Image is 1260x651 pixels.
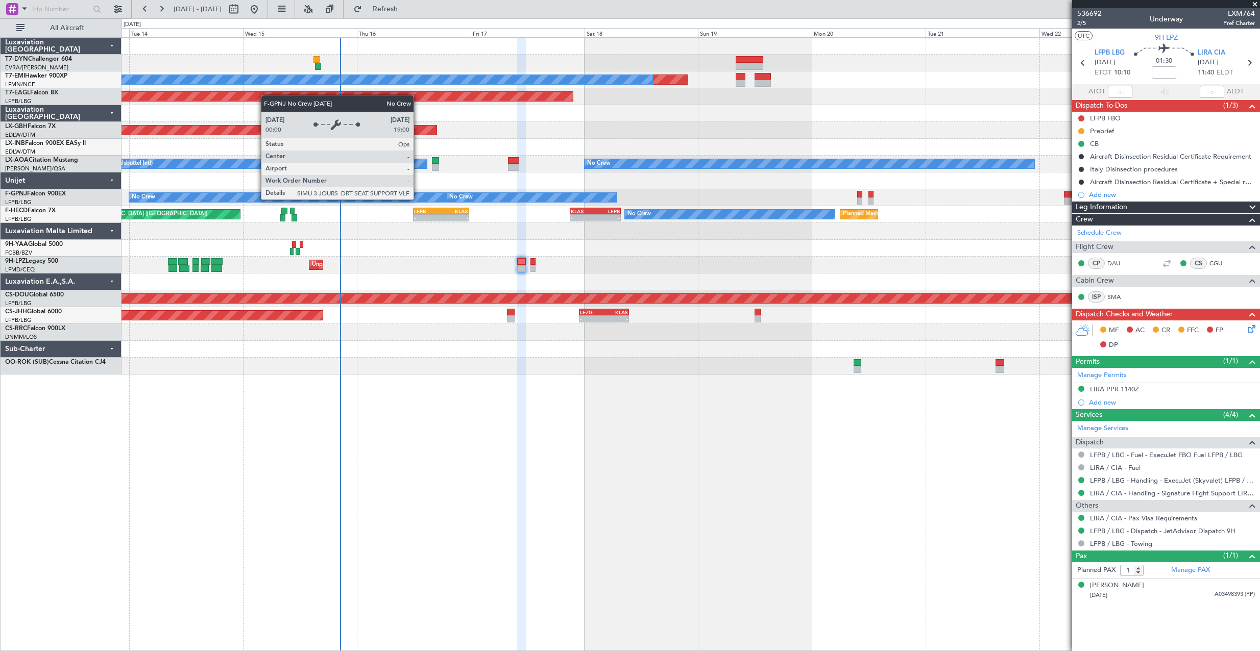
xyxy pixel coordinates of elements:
[5,215,32,223] a: LFPB/LBG
[27,24,108,32] span: All Aircraft
[5,81,35,88] a: LFMN/NCE
[1223,550,1238,561] span: (1/1)
[357,28,471,37] div: Thu 16
[5,333,37,341] a: DNMM/LOS
[812,28,926,37] div: Mon 20
[471,28,585,37] div: Fri 17
[1190,258,1207,269] div: CS
[174,5,222,14] span: [DATE] - [DATE]
[1090,527,1235,535] a: LFPB / LBG - Dispatch - JetAdvisor Dispatch 9H
[364,6,407,13] span: Refresh
[595,208,620,214] div: LFPB
[1187,325,1199,336] span: FFC
[5,198,32,206] a: LFPB/LBG
[1077,370,1127,381] a: Manage Permits
[843,207,1004,222] div: Planned Maint [GEOGRAPHIC_DATA] ([GEOGRAPHIC_DATA])
[571,208,595,214] div: KLAX
[595,215,620,221] div: -
[1209,259,1232,268] a: CGU
[1090,591,1107,599] span: [DATE]
[5,140,86,146] a: LX-INBFalcon 900EX EASy II
[580,309,604,315] div: LEZG
[1039,28,1153,37] div: Wed 22
[1155,32,1178,43] span: 9H-LPZ
[5,241,63,247] a: 9H-YAAGlobal 5000
[5,258,58,264] a: 9H-LPZLegacy 500
[5,157,29,163] span: LX-AOA
[1090,450,1243,459] a: LFPB / LBG - Fuel - ExecuJet FBO Fuel LFPB / LBG
[5,292,64,298] a: CS-DOUGlobal 6500
[129,28,243,37] div: Tue 14
[441,215,468,221] div: -
[1217,68,1233,78] span: ELDT
[5,140,25,146] span: LX-INB
[11,20,111,36] button: All Aircraft
[585,28,698,37] div: Sat 18
[1090,463,1141,472] a: LIRA / CIA - Fuel
[5,359,106,365] a: OO-ROK (SUB)Cessna Citation CJ4
[5,73,25,79] span: T7-EMI
[5,292,29,298] span: CS-DOU
[1095,68,1111,78] span: ETOT
[1095,58,1116,68] span: [DATE]
[5,266,35,273] a: LFMD/CEQ
[580,316,604,322] div: -
[5,123,56,130] a: LX-GBHFalcon 7X
[5,157,78,163] a: LX-AOACitation Mustang
[604,316,628,322] div: -
[449,190,473,205] div: No Crew
[5,299,32,307] a: LFPB/LBG
[1088,87,1105,97] span: ATOT
[1076,309,1173,320] span: Dispatch Checks and Weather
[1090,139,1099,148] div: CB
[1089,398,1255,407] div: Add new
[1077,228,1122,238] a: Schedule Crew
[1090,127,1114,135] div: Prebrief
[5,258,26,264] span: 9H-LPZ
[441,208,468,214] div: KLAX
[1223,8,1255,19] span: LXM764
[627,207,651,222] div: No Crew
[1077,423,1128,434] a: Manage Services
[5,359,49,365] span: OO-ROK (SUB)
[5,309,27,315] span: CS-JHH
[5,56,28,62] span: T7-DYN
[1077,19,1102,28] span: 2/5
[1076,202,1127,213] span: Leg Information
[604,309,628,315] div: KLAS
[1198,58,1219,68] span: [DATE]
[5,131,35,139] a: EDLW/DTM
[1223,100,1238,111] span: (1/3)
[5,191,27,197] span: F-GPNJ
[1215,590,1255,599] span: A03498393 (PP)
[5,241,28,247] span: 9H-YAA
[1090,165,1178,173] div: Italy Disinsection procedures
[1090,489,1255,497] a: LIRA / CIA - Handling - Signature Flight Support LIRA / CIA
[698,28,812,37] div: Sun 19
[5,90,58,96] a: T7-EAGLFalcon 8X
[312,257,480,272] div: Unplanned Maint [GEOGRAPHIC_DATA] ([GEOGRAPHIC_DATA])
[1090,385,1139,393] div: LIRA PPR 1140Z
[1150,14,1183,24] div: Underway
[5,123,28,130] span: LX-GBH
[1088,291,1105,303] div: ISP
[1109,340,1118,350] span: DP
[5,165,65,172] a: [PERSON_NAME]/QSA
[1198,48,1225,58] span: LIRA CIA
[1223,409,1238,420] span: (4/4)
[571,215,595,221] div: -
[1076,275,1114,287] span: Cabin Crew
[243,28,357,37] div: Wed 15
[1107,292,1130,302] a: SMA
[1090,476,1255,485] a: LFPB / LBG - Handling - ExecuJet (Skyvalet) LFPB / LBG
[1076,500,1098,512] span: Others
[1090,152,1251,161] div: Aircraft Disinsection Residual Certificate Requirement
[1077,565,1116,575] label: Planned PAX
[1090,539,1152,548] a: LFPB / LBG - Towing
[5,191,66,197] a: F-GPNJFalcon 900EX
[1076,241,1113,253] span: Flight Crew
[1076,100,1127,112] span: Dispatch To-Dos
[1076,214,1093,226] span: Crew
[1090,581,1144,591] div: [PERSON_NAME]
[1156,56,1172,66] span: 01:30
